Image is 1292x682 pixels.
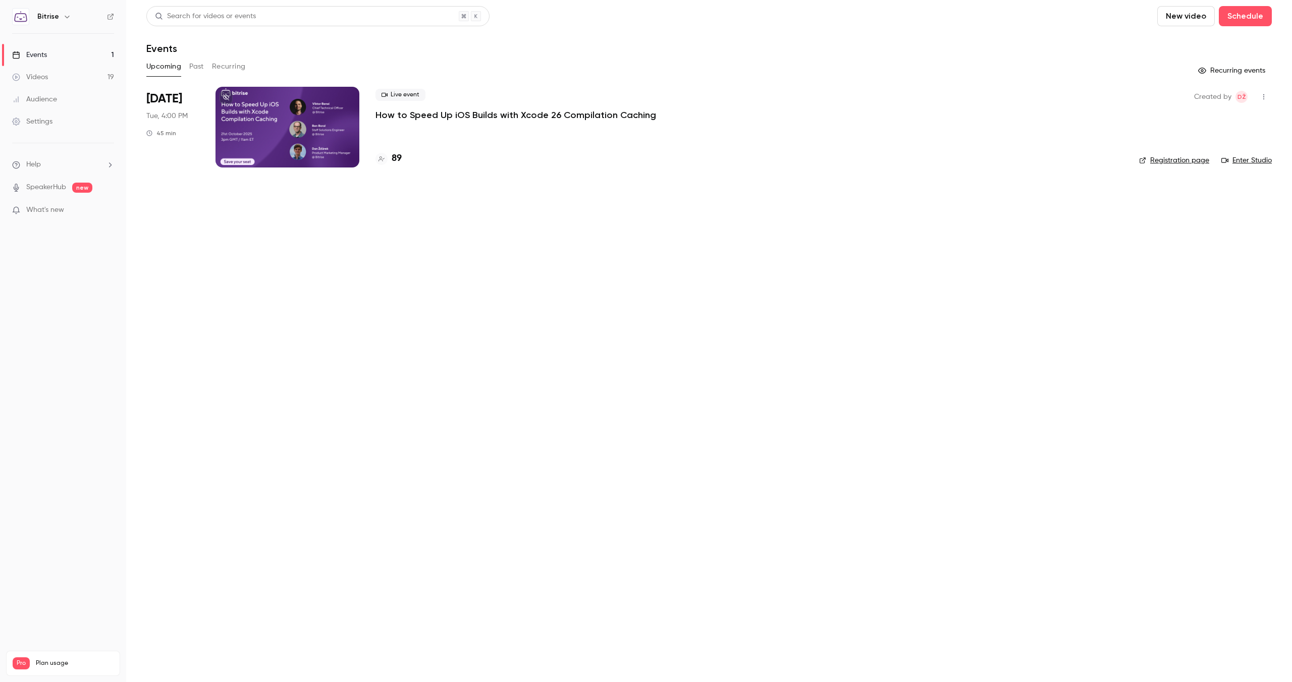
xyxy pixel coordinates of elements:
span: Pro [13,657,30,669]
div: Audience [12,94,57,104]
div: Events [12,50,47,60]
button: Recurring [212,59,246,75]
span: new [72,183,92,193]
a: Enter Studio [1221,155,1272,165]
div: Search for videos or events [155,11,256,22]
span: What's new [26,205,64,215]
span: Plan usage [36,659,114,667]
span: Created by [1194,91,1231,103]
img: Bitrise [13,9,29,25]
iframe: Noticeable Trigger [102,206,114,215]
button: Upcoming [146,59,181,75]
span: Dan Žďárek [1235,91,1248,103]
span: Help [26,159,41,170]
h4: 89 [392,152,402,165]
span: Tue, 4:00 PM [146,111,188,121]
button: Schedule [1219,6,1272,26]
li: help-dropdown-opener [12,159,114,170]
span: Live event [375,89,425,101]
div: Settings [12,117,52,127]
a: Registration page [1139,155,1209,165]
span: DŽ [1237,91,1246,103]
div: Videos [12,72,48,82]
span: [DATE] [146,91,182,107]
div: Oct 21 Tue, 3:00 PM (Europe/London) [146,87,199,167]
a: How to Speed Up iOS Builds with Xcode 26 Compilation Caching [375,109,656,121]
a: 89 [375,152,402,165]
h6: Bitrise [37,12,59,22]
h1: Events [146,42,177,54]
button: Recurring events [1194,63,1272,79]
button: New video [1157,6,1215,26]
a: SpeakerHub [26,182,66,193]
div: 45 min [146,129,176,137]
button: Past [189,59,204,75]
